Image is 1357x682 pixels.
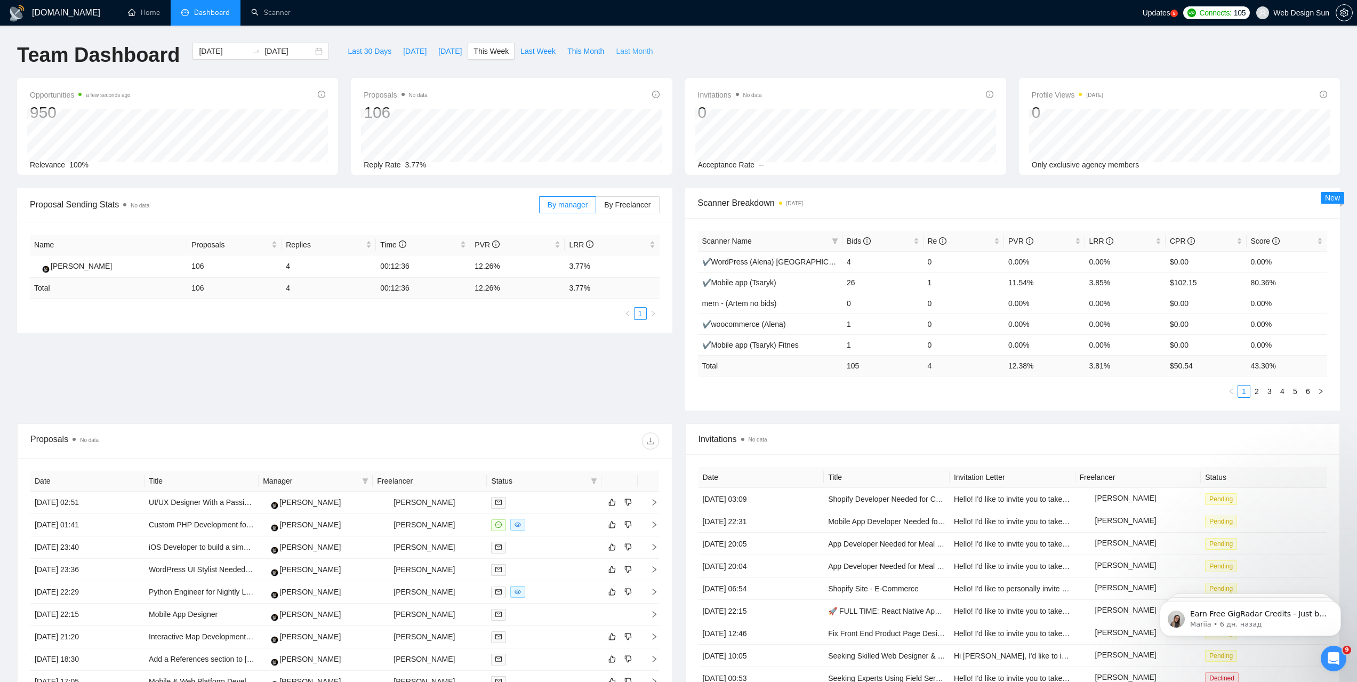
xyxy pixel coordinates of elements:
[828,629,1055,638] a: Fix Front End Product Page Design on WordPress + WooCommerce
[565,255,659,278] td: 3.77%
[438,45,462,57] span: [DATE]
[377,520,455,528] a: AL[PERSON_NAME]
[149,543,359,551] a: iOS Developer to build a simple app based from Wordpress site
[828,540,1011,548] a: App Developer Needed for Meal Macro Calculation App
[622,563,635,576] button: dislike
[263,496,276,509] img: MC
[624,588,632,596] span: dislike
[1205,539,1241,548] a: Pending
[569,240,593,249] span: LRR
[409,92,428,98] span: No data
[86,92,130,98] time: a few seconds ago
[1247,251,1328,272] td: 0.00%
[377,565,455,573] a: SS[PERSON_NAME]
[642,432,659,450] button: download
[606,496,619,509] button: like
[187,255,282,278] td: 106
[786,200,803,206] time: [DATE]
[606,518,619,531] button: like
[1080,494,1157,502] a: [PERSON_NAME]
[279,519,341,531] div: [PERSON_NAME]
[702,278,776,287] a: ✔Mobile app (Tsaryk)
[149,610,218,619] a: Mobile App Designer
[377,585,390,599] img: AS
[271,636,278,644] img: gigradar-bm.png
[1302,386,1314,397] a: 6
[181,9,189,16] span: dashboard
[1205,494,1241,503] a: Pending
[318,91,325,98] span: info-circle
[1080,492,1093,506] img: c1XGIR80b-ujuyfVcW6A3kaqzQZRcZzackAGyi0NecA1iqtpIyJxhaP9vgsW63mpYE
[271,502,278,509] img: gigradar-bm.png
[606,563,619,576] button: like
[1272,237,1280,245] span: info-circle
[604,200,651,209] span: By Freelancer
[624,520,632,529] span: dislike
[608,632,616,641] span: like
[30,235,187,255] th: Name
[271,659,278,666] img: gigradar-bm.png
[1251,386,1263,397] a: 2
[279,496,341,508] div: [PERSON_NAME]
[698,89,762,101] span: Invitations
[1302,385,1314,398] li: 6
[702,320,786,328] a: ✔woocommerce (Alena)
[1205,561,1241,570] a: Pending
[842,272,924,293] td: 26
[624,632,632,641] span: dislike
[394,519,455,531] div: [PERSON_NAME]
[1080,559,1093,573] img: c1rlM94zDiz4umbxy82VIoyh5gfdYSfjqZlQ5k6nxFCVSoeVjJM9O3ib3Vp8ivm6kD
[702,237,752,245] span: Scanner Name
[473,45,509,57] span: This Week
[394,564,455,575] div: [PERSON_NAME]
[1143,9,1170,17] span: Updates
[698,102,762,123] div: 0
[1080,604,1093,617] img: c1QZtMGNk9pUEPPcu-m3qPvaiJIVSA8uDcVdZgirdPYDHaMJjzT6cVSZcSZP9q39Fy
[1187,237,1195,245] span: info-circle
[149,655,304,663] a: Add a References section to [DOMAIN_NAME]
[263,518,276,532] img: MC
[624,655,632,663] span: dislike
[1086,92,1103,98] time: [DATE]
[279,541,341,553] div: [PERSON_NAME]
[271,547,278,554] img: gigradar-bm.png
[263,630,276,644] img: MC
[271,614,278,621] img: gigradar-bm.png
[263,653,276,666] img: MC
[1032,89,1103,101] span: Profile Views
[1187,9,1196,17] img: upwork-logo.png
[377,518,390,532] img: AL
[1170,237,1195,245] span: CPR
[377,587,455,596] a: AS[PERSON_NAME]
[1318,388,1324,395] span: right
[279,653,341,665] div: [PERSON_NAME]
[1080,606,1157,614] a: [PERSON_NAME]
[1314,385,1327,398] li: Next Page
[377,654,455,663] a: AL[PERSON_NAME]
[939,237,946,245] span: info-circle
[1320,91,1327,98] span: info-circle
[1080,515,1093,528] img: c1rlM94zDiz4umbxy82VIoyh5gfdYSfjqZlQ5k6nxFCVSoeVjJM9O3ib3Vp8ivm6kD
[1321,646,1346,671] iframe: Intercom live chat
[17,43,180,68] h1: Team Dashboard
[622,585,635,598] button: dislike
[608,520,616,529] span: like
[1289,386,1301,397] a: 5
[622,518,635,531] button: dislike
[1205,560,1237,572] span: Pending
[622,541,635,553] button: dislike
[1238,386,1250,397] a: 1
[271,524,278,532] img: gigradar-bm.png
[149,520,332,529] a: Custom PHP Development for Personality Quiz Scoring
[698,196,1328,210] span: Scanner Breakdown
[470,255,565,278] td: 12.26%
[1008,237,1033,245] span: PVR
[608,655,616,663] span: like
[759,161,764,169] span: --
[149,588,339,596] a: Python Engineer for Nightly Lead-Gen MVP Development
[606,653,619,665] button: like
[149,565,423,574] a: WordPress UI Stylist Needed to Polish Bricks Builder Site (Final Design Pass Only)
[263,542,341,551] a: MC[PERSON_NAME]
[495,611,502,617] span: mail
[42,266,50,273] img: gigradar-bm.png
